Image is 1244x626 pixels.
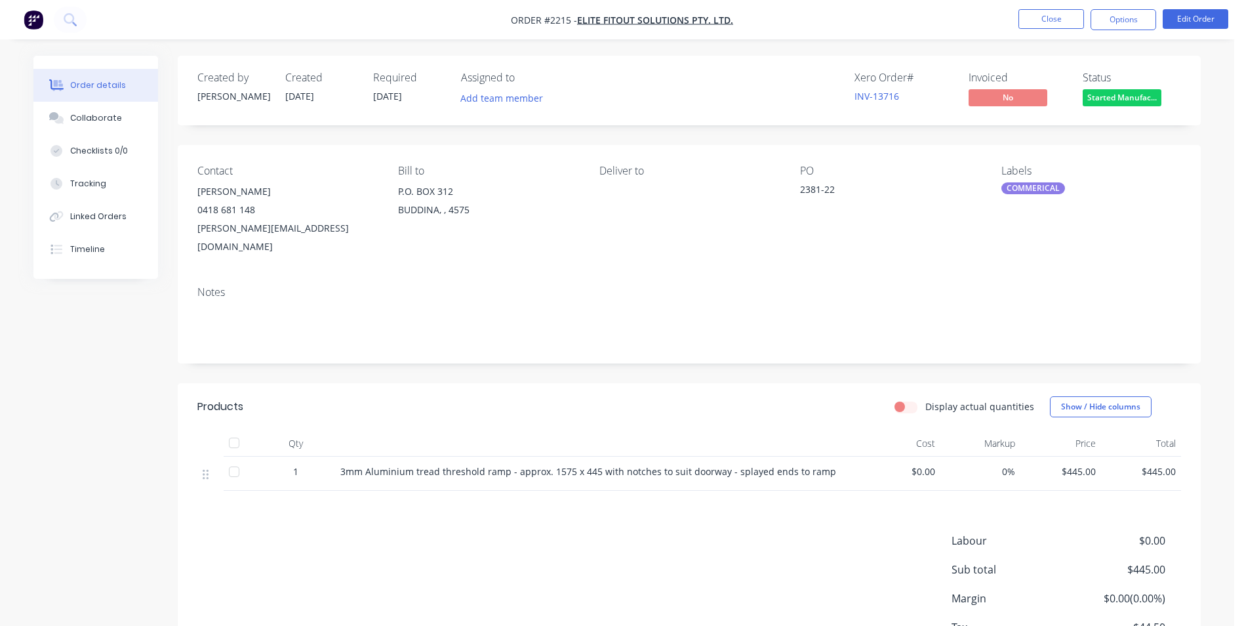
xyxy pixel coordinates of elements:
[70,112,122,124] div: Collaborate
[1101,430,1182,457] div: Total
[860,430,940,457] div: Cost
[197,219,377,256] div: [PERSON_NAME][EMAIL_ADDRESS][DOMAIN_NAME]
[33,135,158,167] button: Checklists 0/0
[800,182,964,201] div: 2381-22
[197,182,377,201] div: [PERSON_NAME]
[1050,396,1152,417] button: Show / Hide columns
[373,72,445,84] div: Required
[398,201,578,219] div: BUDDINA, , 4575
[1001,182,1065,194] div: COMMERICAL
[197,399,243,415] div: Products
[800,165,980,177] div: PO
[946,465,1016,478] span: 0%
[285,90,314,102] span: [DATE]
[197,201,377,219] div: 0418 681 148
[1068,562,1165,577] span: $445.00
[197,286,1181,299] div: Notes
[33,102,158,135] button: Collaborate
[1068,591,1165,606] span: $0.00 ( 0.00 %)
[197,165,377,177] div: Contact
[1026,465,1096,478] span: $445.00
[969,89,1047,106] span: No
[33,233,158,266] button: Timeline
[398,182,578,224] div: P.O. BOX 312BUDDINA, , 4575
[70,79,126,91] div: Order details
[1091,9,1156,30] button: Options
[33,167,158,200] button: Tracking
[952,562,1068,577] span: Sub total
[854,72,953,84] div: Xero Order #
[256,430,335,457] div: Qty
[952,533,1068,549] span: Labour
[511,14,577,26] span: Order #2215 -
[197,182,377,256] div: [PERSON_NAME]0418 681 148[PERSON_NAME][EMAIL_ADDRESS][DOMAIN_NAME]
[599,165,779,177] div: Deliver to
[33,69,158,102] button: Order details
[940,430,1021,457] div: Markup
[398,182,578,201] div: P.O. BOX 312
[70,145,128,157] div: Checklists 0/0
[925,400,1034,413] label: Display actual quantities
[70,178,106,190] div: Tracking
[33,200,158,233] button: Linked Orders
[1083,89,1161,109] button: Started Manufac...
[854,90,899,102] a: INV-13716
[24,10,43,30] img: Factory
[461,72,592,84] div: Assigned to
[398,165,578,177] div: Bill to
[1020,430,1101,457] div: Price
[577,14,733,26] a: ELITE FITOUT SOLUTIONS PTY. LTD.
[293,465,298,478] span: 1
[865,465,935,478] span: $0.00
[70,211,127,222] div: Linked Orders
[340,465,836,478] span: 3mm Aluminium tread threshold ramp - approx. 1575 x 445 with notches to suit doorway - splayed en...
[197,89,270,103] div: [PERSON_NAME]
[969,72,1067,84] div: Invoiced
[454,89,550,107] button: Add team member
[461,89,550,107] button: Add team member
[1083,89,1161,106] span: Started Manufac...
[952,591,1068,606] span: Margin
[70,243,105,255] div: Timeline
[1163,9,1228,29] button: Edit Order
[1018,9,1084,29] button: Close
[285,72,357,84] div: Created
[1083,72,1181,84] div: Status
[373,90,402,102] span: [DATE]
[197,72,270,84] div: Created by
[1001,165,1181,177] div: Labels
[1068,533,1165,549] span: $0.00
[1106,465,1176,478] span: $445.00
